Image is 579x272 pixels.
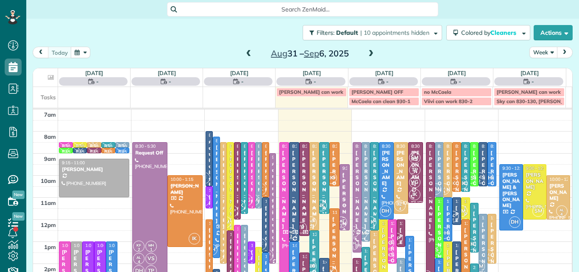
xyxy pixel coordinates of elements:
[496,89,576,95] span: [PERSON_NAME] can work until 2
[215,144,217,224] div: [PERSON_NAME]
[322,259,342,265] span: 1:45 - 5:15
[302,254,323,259] span: 1:30 - 5:30
[258,143,281,149] span: 8:30 - 11:30
[395,205,405,213] small: 4
[532,205,544,217] span: SM
[73,144,84,152] small: 2
[408,237,431,243] span: 12:45 - 4:45
[332,150,337,229] div: [PERSON_NAME]
[373,232,396,237] span: 12:30 - 4:30
[465,172,476,184] span: VS
[473,150,476,229] div: [PERSON_NAME]
[148,243,154,247] span: MH
[251,150,253,229] div: [PERSON_NAME]
[136,243,141,247] span: KF
[383,237,394,249] span: VG
[258,150,260,229] div: [PERSON_NAME]
[356,143,376,149] span: 8:30 - 1:30
[474,177,484,185] small: 2
[336,29,359,36] span: Default
[455,150,459,229] div: [PERSON_NAME]
[282,143,303,149] span: 8:30 - 4:30
[309,219,313,223] span: AL
[292,150,297,229] div: [PERSON_NAME]
[409,177,420,188] span: VG
[282,150,287,229] div: [PERSON_NAME]
[271,48,287,59] span: Aug
[169,77,171,86] span: -
[241,77,244,86] span: -
[400,221,423,226] span: 12:00 - 1:15
[44,155,56,162] span: 9am
[490,143,513,149] span: 8:30 - 10:30
[223,143,243,149] span: 8:30 - 2:00
[464,143,487,149] span: 8:30 - 10:45
[303,70,321,76] a: [DATE]
[451,213,456,218] span: AC
[351,98,410,104] span: McCaela can clean 930-1
[397,143,420,149] span: 8:30 - 11:45
[265,143,288,149] span: 8:30 - 11:00
[230,70,248,76] a: [DATE]
[482,172,494,184] span: DH
[12,212,25,221] span: New
[461,29,519,36] span: Colored by
[373,150,376,229] div: [PERSON_NAME]
[314,77,316,86] span: -
[438,143,461,149] span: 8:30 - 11:00
[473,261,485,272] span: AM
[303,25,442,40] button: Filters: Default | 10 appointments hidden
[230,232,253,237] span: 12:30 - 4:00
[446,199,469,204] span: 11:00 - 1:00
[146,246,156,254] small: 1
[482,215,504,221] span: 11:45 - 2:30
[237,226,260,232] span: 12:15 - 4:15
[312,232,335,237] span: 12:30 - 2:30
[486,252,490,256] span: AL
[355,150,359,229] div: [PERSON_NAME]
[61,166,127,172] div: [PERSON_NAME]
[41,199,56,206] span: 11am
[265,254,285,259] span: 1:30 - 5:30
[135,143,156,149] span: 8:30 - 5:30
[216,138,236,143] span: 8:15 - 1:45
[534,25,573,40] button: Actions
[12,191,25,199] span: New
[365,216,376,228] span: NK
[298,25,442,40] a: Filters: Default | 10 appointments hidden
[409,152,420,163] span: SM
[292,243,312,248] span: 1:00 - 5:00
[109,243,129,248] span: 1:00 - 3:00
[446,143,469,149] span: 8:30 - 11:00
[386,77,389,86] span: -
[295,222,307,233] span: TP
[315,200,327,211] span: NK
[322,150,327,229] div: [PERSON_NAME]
[482,143,504,149] span: 8:30 - 10:30
[360,29,429,36] span: | 10 appointments hidden
[85,70,103,76] a: [DATE]
[456,205,468,217] span: SM
[549,177,575,182] span: 10:00 - 12:00
[356,259,376,265] span: 1:45 - 5:00
[446,150,450,229] div: [PERSON_NAME]
[33,47,49,58] button: prev
[557,210,567,219] small: 4
[411,143,434,149] span: 8:30 - 11:15
[170,183,200,195] div: [PERSON_NAME]
[44,133,56,140] span: 8am
[400,259,420,265] span: 1:45 - 4:45
[41,222,56,228] span: 12pm
[509,216,521,228] span: DH
[209,221,231,226] span: 12:00 - 3:30
[521,70,539,76] a: [DATE]
[41,177,56,184] span: 10am
[322,143,345,149] span: 8:30 - 11:45
[424,89,451,95] span: no McCaela
[189,233,200,244] span: IK
[532,77,534,86] span: -
[85,243,106,248] span: 1:00 - 4:00
[244,226,267,232] span: 12:15 - 4:00
[62,243,82,248] span: 1:00 - 5:00
[96,77,99,86] span: -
